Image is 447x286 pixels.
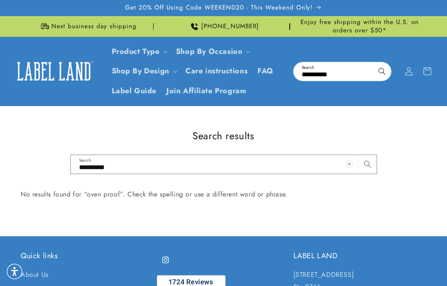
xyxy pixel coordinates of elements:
[373,62,391,80] button: Search
[358,155,377,173] button: Search
[257,66,274,76] span: FAQ
[107,81,162,101] a: Label Guide
[112,46,160,57] a: Product Type
[21,189,426,201] p: No results found for “oven proof”. Check the spelling or use a different word or phrase.
[293,18,426,34] span: Enjoy free shipping within the U.S. on orders over $50*
[112,65,169,76] a: Shop By Design
[112,86,157,96] span: Label Guide
[166,86,246,96] span: Join Affiliate Program
[171,42,254,61] summary: Shop By Occasion
[340,155,358,173] button: Clear search term
[107,61,180,81] summary: Shop By Design
[180,61,252,81] a: Care instructions
[161,81,251,101] a: Join Affiliate Program
[21,129,426,142] h1: Search results
[10,55,99,87] a: Label Land
[273,247,439,278] iframe: Gorgias Floating Chat
[12,58,95,84] img: Label Land
[185,66,248,76] span: Care instructions
[107,42,171,61] summary: Product Type
[21,16,154,36] div: Announcement
[252,61,279,81] a: FAQ
[355,62,373,80] button: Clear search term
[125,4,313,12] span: Get 20% Off Using Code WEEKEND20 - This Weekend Only!
[293,16,426,36] div: Announcement
[176,47,243,56] span: Shop By Occasion
[51,22,137,31] span: Next business day shipping
[157,16,290,36] div: Announcement
[201,22,259,31] span: [PHONE_NUMBER]
[21,251,154,261] h2: Quick links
